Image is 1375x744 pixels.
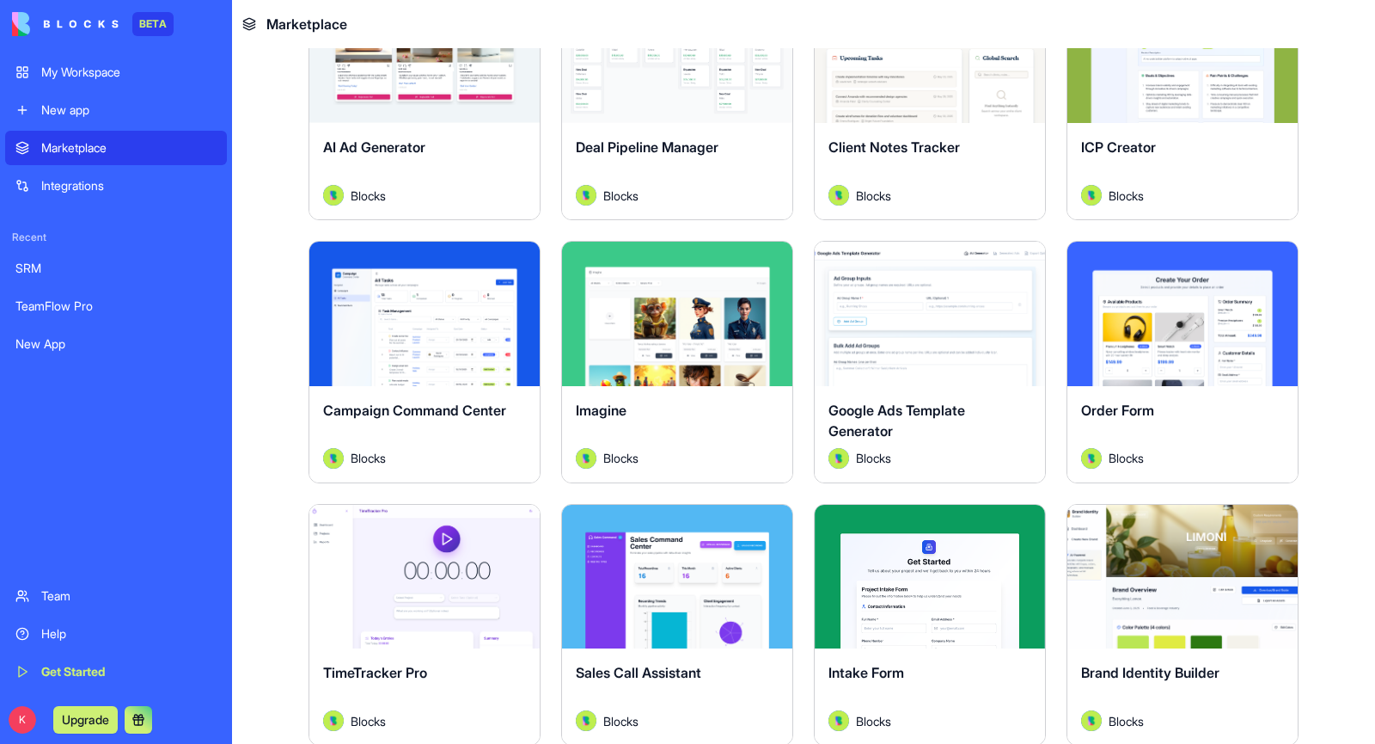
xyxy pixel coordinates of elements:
[266,14,347,34] span: Marketplace
[12,12,174,36] a: BETA
[15,298,217,315] div: TeamFlow Pro
[41,64,217,81] div: My Workspace
[351,712,386,730] span: Blocks
[132,12,174,36] div: BETA
[576,185,596,206] img: Avatar
[1081,402,1154,419] span: Order Form
[856,187,891,205] span: Blocks
[1109,712,1144,730] span: Blocks
[351,449,386,467] span: Blocks
[5,655,227,689] a: Get Started
[603,712,639,730] span: Blocks
[576,402,626,419] span: Imagine
[351,187,386,205] span: Blocks
[828,448,849,469] img: Avatar
[828,710,849,731] img: Avatar
[828,664,904,681] span: Intake Form
[5,579,227,613] a: Team
[1109,449,1144,467] span: Blocks
[1066,241,1299,483] a: Order FormAvatarBlocks
[1081,664,1219,681] span: Brand Identity Builder
[5,55,227,89] a: My Workspace
[5,251,227,286] a: SRM
[15,260,217,277] div: SRM
[323,664,427,681] span: TimeTracker Pro
[5,327,227,361] a: New App
[53,710,118,728] a: Upgrade
[1081,710,1102,731] img: Avatar
[323,138,425,156] span: AI Ad Generator
[323,402,506,419] span: Campaign Command Center
[856,449,891,467] span: Blocks
[5,231,227,244] span: Recent
[53,706,118,734] button: Upgrade
[5,289,227,323] a: TeamFlow Pro
[603,187,639,205] span: Blocks
[1081,448,1102,469] img: Avatar
[576,664,701,681] span: Sales Call Assistant
[1109,187,1144,205] span: Blocks
[814,241,1046,483] a: Google Ads Template GeneratorAvatarBlocks
[828,138,960,156] span: Client Notes Tracker
[323,185,344,206] img: Avatar
[5,617,227,651] a: Help
[828,402,965,440] span: Google Ads Template Generator
[1081,138,1156,156] span: ICP Creator
[323,710,344,731] img: Avatar
[5,93,227,127] a: New app
[828,185,849,206] img: Avatar
[5,131,227,165] a: Marketplace
[41,587,217,605] div: Team
[856,712,891,730] span: Blocks
[9,706,36,734] span: K
[15,335,217,353] div: New App
[41,177,217,194] div: Integrations
[41,139,217,157] div: Marketplace
[1081,185,1102,206] img: Avatar
[12,12,119,36] img: logo
[561,241,793,483] a: ImagineAvatarBlocks
[576,138,718,156] span: Deal Pipeline Manager
[41,663,217,680] div: Get Started
[41,625,217,643] div: Help
[323,448,344,469] img: Avatar
[576,710,596,731] img: Avatar
[309,241,541,483] a: Campaign Command CenterAvatarBlocks
[5,169,227,203] a: Integrations
[603,449,639,467] span: Blocks
[41,101,217,119] div: New app
[576,448,596,469] img: Avatar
